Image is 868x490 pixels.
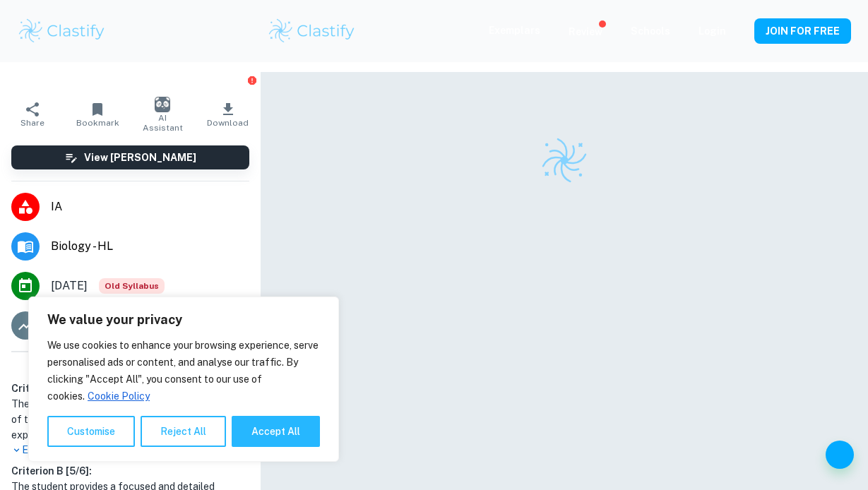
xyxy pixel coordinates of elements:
button: Customise [47,416,135,447]
h6: View [PERSON_NAME] [84,150,196,165]
p: Expand [11,443,249,458]
button: Accept All [232,416,320,447]
button: Bookmark [65,95,130,134]
div: Starting from the May 2025 session, the Biology IA requirements have changed. It's OK to refer to... [99,278,165,294]
img: Clastify logo [17,17,107,45]
button: View [PERSON_NAME] [11,145,249,169]
div: We value your privacy [28,297,339,462]
button: Download [196,95,261,134]
a: Login [698,25,726,37]
p: We value your privacy [47,311,320,328]
button: Report issue [247,75,258,85]
span: [DATE] [51,277,88,294]
h6: Examiner's summary [6,358,255,375]
span: Bookmark [76,118,119,128]
h6: Criterion A [ 2 / 2 ]: [11,381,249,396]
span: IA [51,198,249,215]
h6: Criterion B [ 5 / 6 ]: [11,463,249,479]
a: Schools [631,25,670,37]
button: AI Assistant [130,95,195,134]
button: Help and Feedback [826,441,854,469]
img: Clastify logo [267,17,357,45]
h1: The student demonstrates a well-justified choice of topic and research question by referring to t... [11,396,249,443]
span: Download [207,118,249,128]
p: Exemplars [489,23,540,38]
img: Clastify logo [540,136,589,185]
button: JOIN FOR FREE [754,18,851,44]
p: We use cookies to enhance your browsing experience, serve personalised ads or content, and analys... [47,337,320,405]
p: Review [569,24,602,40]
span: Old Syllabus [99,278,165,294]
span: Biology - HL [51,238,249,255]
span: Share [20,118,44,128]
img: AI Assistant [155,97,170,112]
button: Reject All [141,416,226,447]
a: Cookie Policy [87,390,150,402]
span: AI Assistant [138,113,186,133]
